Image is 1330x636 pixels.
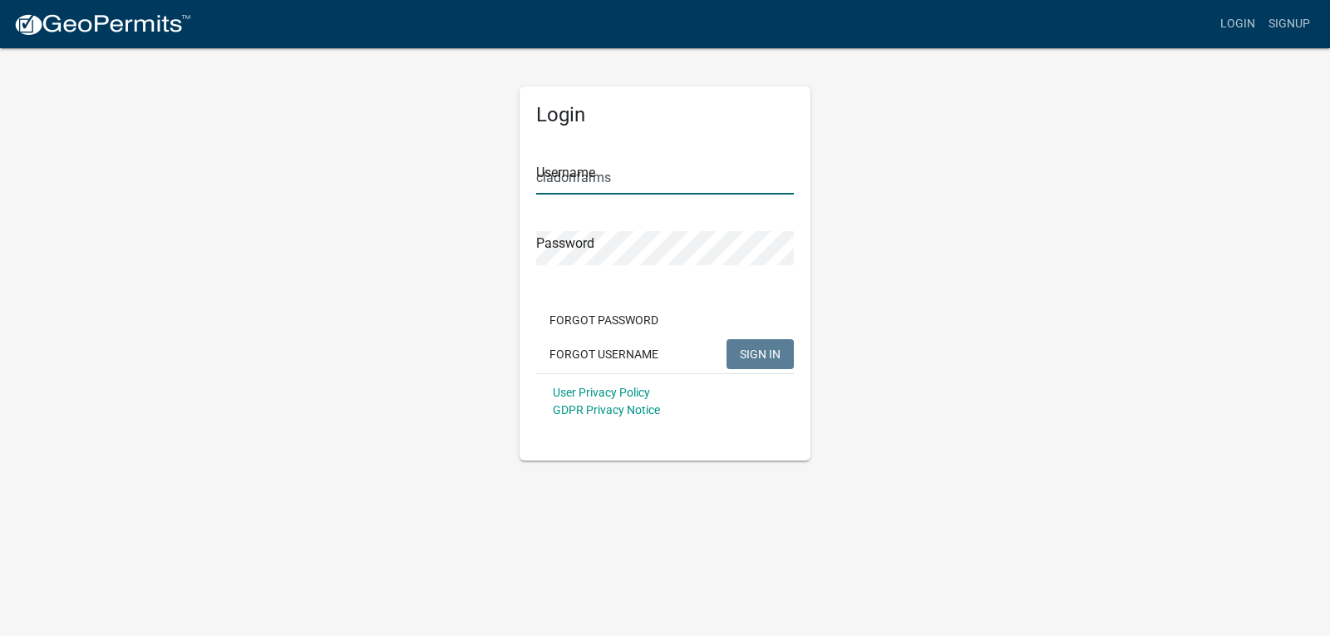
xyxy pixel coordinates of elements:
a: Signup [1262,8,1317,40]
a: Login [1214,8,1262,40]
span: SIGN IN [740,347,781,360]
h5: Login [536,103,794,127]
button: SIGN IN [727,339,794,369]
a: GDPR Privacy Notice [553,403,660,417]
button: Forgot Username [536,339,672,369]
button: Forgot Password [536,305,672,335]
a: User Privacy Policy [553,386,650,399]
